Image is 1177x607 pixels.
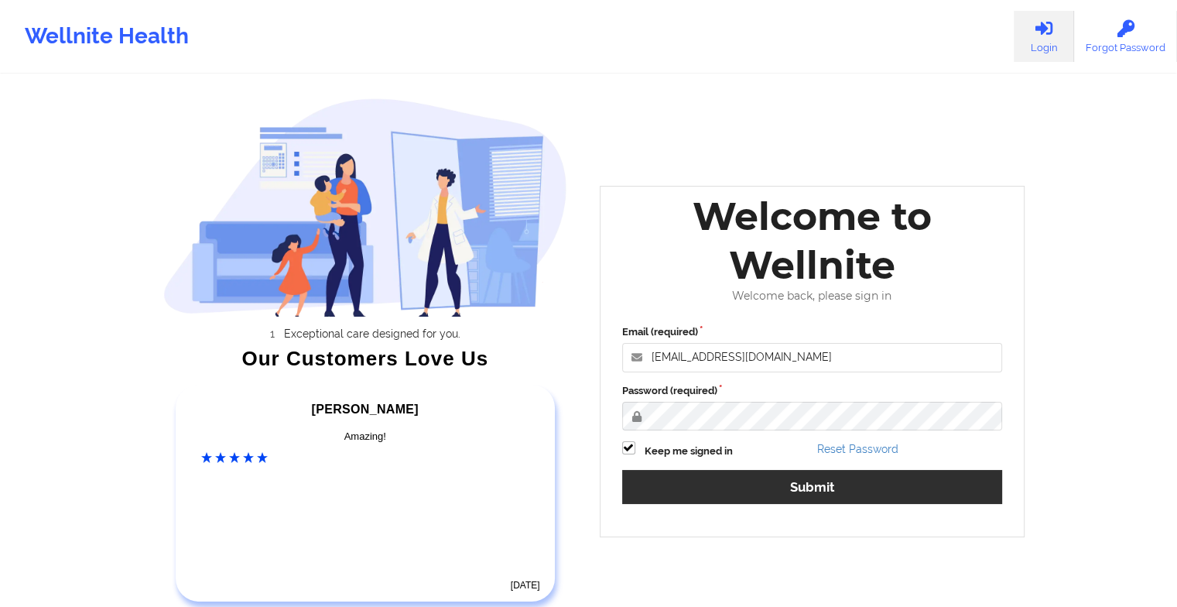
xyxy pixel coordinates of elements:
[201,429,529,444] div: Amazing!
[1074,11,1177,62] a: Forgot Password
[177,328,567,340] li: Exceptional care designed for you.
[645,444,733,459] label: Keep me signed in
[611,192,1014,290] div: Welcome to Wellnite
[312,403,419,416] span: [PERSON_NAME]
[1014,11,1074,62] a: Login
[611,290,1014,303] div: Welcome back, please sign in
[622,343,1003,372] input: Email address
[622,470,1003,503] button: Submit
[622,324,1003,340] label: Email (required)
[163,98,567,317] img: wellnite-auth-hero_200.c722682e.png
[817,443,898,455] a: Reset Password
[511,580,540,591] time: [DATE]
[163,351,567,366] div: Our Customers Love Us
[622,383,1003,399] label: Password (required)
